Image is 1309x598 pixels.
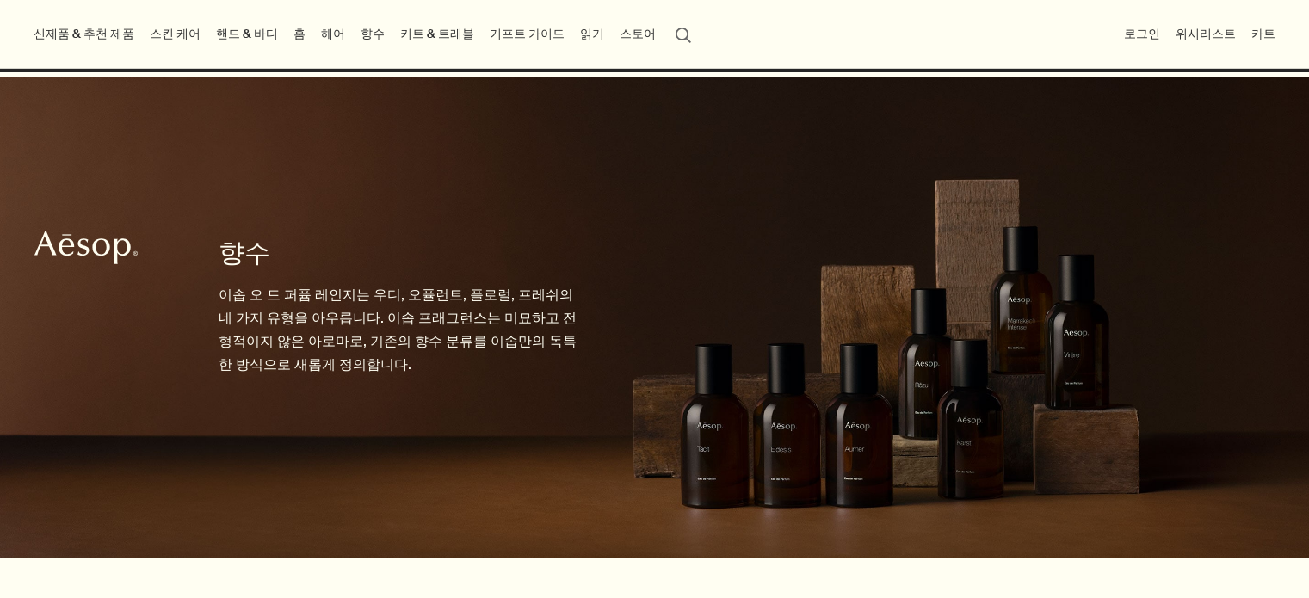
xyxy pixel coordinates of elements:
a: 위시리스트 [1172,22,1239,46]
svg: Aesop [34,231,138,265]
a: 키트 & 트래블 [397,22,478,46]
a: Aesop [30,226,142,274]
a: 핸드 & 바디 [213,22,281,46]
a: 스킨 케어 [146,22,204,46]
button: 스토어 [616,22,659,46]
p: 이솝 오 드 퍼퓸 레인지는 우디, 오퓰런트, 플로럴, 프레쉬의 네 가지 유형을 아우릅니다. 이솝 프래그런스는 미묘하고 전형적이지 않은 아로마로, 기존의 향수 분류를 이솝만의 ... [219,283,586,377]
a: 기프트 가이드 [486,22,568,46]
button: 카트 [1248,22,1279,46]
a: 홈 [290,22,309,46]
h1: 향수 [219,236,586,270]
button: 검색창 열기 [668,17,699,50]
button: 신제품 & 추천 제품 [30,22,138,46]
button: 로그인 [1121,22,1164,46]
a: 헤어 [318,22,349,46]
a: 읽기 [577,22,608,46]
a: 향수 [357,22,388,46]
